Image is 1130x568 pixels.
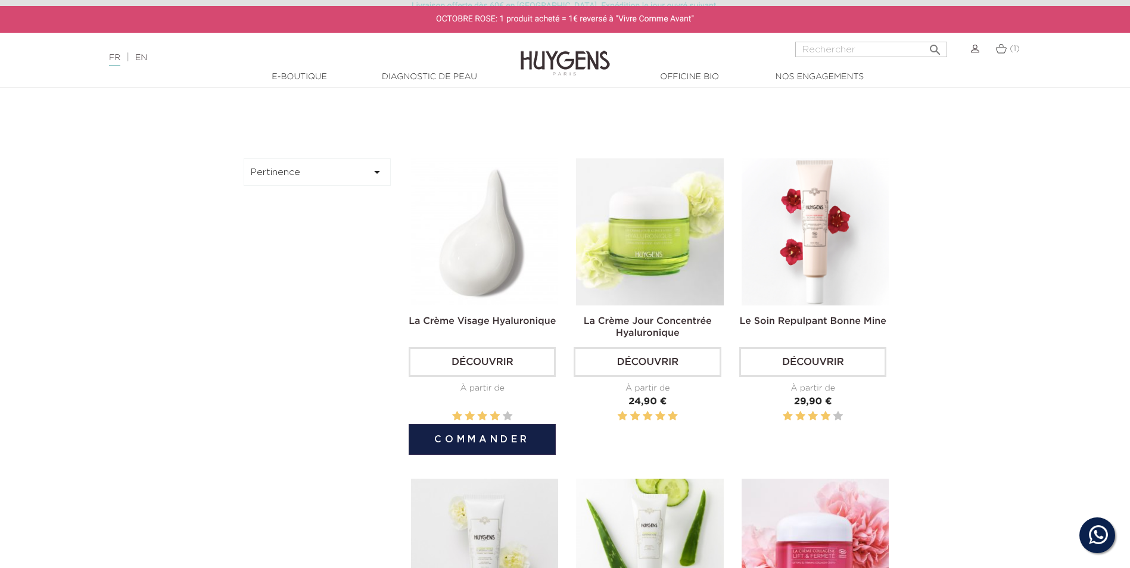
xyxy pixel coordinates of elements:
a: Diagnostic de peau [370,71,489,83]
input: Rechercher [795,42,947,57]
div: À partir de [739,382,886,395]
a: FR [109,54,120,66]
label: 2 [795,409,805,424]
label: 1 [618,409,627,424]
a: Nos engagements [760,71,879,83]
label: 2 [465,409,474,424]
a: E-Boutique [240,71,359,83]
a: Découvrir [574,347,721,377]
div: À partir de [574,382,721,395]
a: Découvrir [739,347,886,377]
button: Pertinence [244,158,391,186]
span: (1) [1010,45,1020,53]
label: 4 [821,409,830,424]
label: 3 [478,409,487,424]
a: Le Soin Repulpant Bonne Mine [740,317,886,326]
button: Commander [409,424,556,455]
label: 3 [643,409,652,424]
a: Découvrir [409,347,556,377]
div: À partir de [409,382,556,395]
a: (1) [995,44,1020,54]
a: Officine Bio [630,71,749,83]
label: 4 [655,409,665,424]
label: 3 [808,409,818,424]
label: 1 [783,409,792,424]
label: 5 [833,409,843,424]
span: 29,90 € [794,397,832,407]
img: Le Soin Repulpant Bonne Mine [742,158,889,305]
label: 1 [452,409,462,424]
label: 5 [503,409,512,424]
img: La Crème Jour Concentrée Hyaluronique [576,158,723,305]
label: 4 [490,409,500,424]
a: EN [135,54,147,62]
a: La Crème Jour Concentrée Hyaluronique [584,317,712,338]
span: 24,90 € [628,397,667,407]
i:  [370,165,384,179]
img: Huygens [521,32,610,77]
label: 5 [668,409,677,424]
div: | [103,51,462,65]
label: 2 [630,409,640,424]
a: La Crème Visage Hyaluronique [409,317,556,326]
i:  [928,39,942,54]
button:  [924,38,946,54]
